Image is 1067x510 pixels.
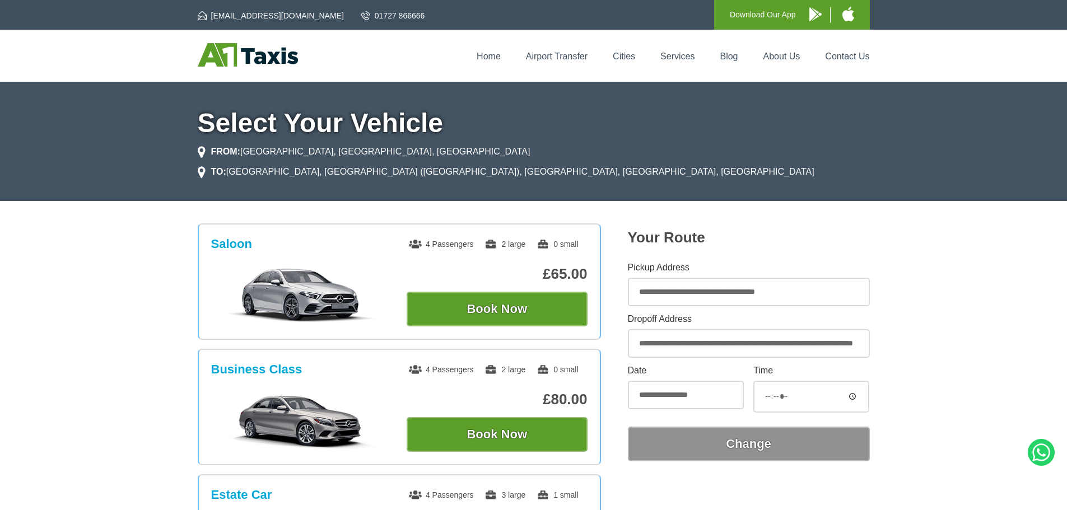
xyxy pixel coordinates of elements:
[198,165,814,179] li: [GEOGRAPHIC_DATA], [GEOGRAPHIC_DATA] ([GEOGRAPHIC_DATA]), [GEOGRAPHIC_DATA], [GEOGRAPHIC_DATA], [...
[484,240,525,249] span: 2 large
[825,52,869,61] a: Contact Us
[842,7,854,21] img: A1 Taxis iPhone App
[361,10,425,21] a: 01727 866666
[407,265,588,283] p: £65.00
[211,167,226,176] strong: TO:
[409,365,474,374] span: 4 Passengers
[217,392,385,448] img: Business Class
[198,145,530,158] li: [GEOGRAPHIC_DATA], [GEOGRAPHIC_DATA], [GEOGRAPHIC_DATA]
[763,52,800,61] a: About Us
[211,147,240,156] strong: FROM:
[211,237,252,251] h3: Saloon
[628,229,870,246] h2: Your Route
[211,488,272,502] h3: Estate Car
[409,490,474,499] span: 4 Passengers
[484,490,525,499] span: 3 large
[484,365,525,374] span: 2 large
[809,7,822,21] img: A1 Taxis Android App
[537,365,578,374] span: 0 small
[628,427,870,461] button: Change
[409,240,474,249] span: 4 Passengers
[537,240,578,249] span: 0 small
[477,52,501,61] a: Home
[628,366,744,375] label: Date
[628,315,870,324] label: Dropoff Address
[407,417,588,452] button: Book Now
[407,292,588,326] button: Book Now
[613,52,635,61] a: Cities
[217,267,385,323] img: Saloon
[720,52,738,61] a: Blog
[407,391,588,408] p: £80.00
[628,263,870,272] label: Pickup Address
[660,52,695,61] a: Services
[198,10,344,21] a: [EMAIL_ADDRESS][DOMAIN_NAME]
[198,43,298,67] img: A1 Taxis St Albans LTD
[198,110,870,137] h1: Select Your Vehicle
[753,366,869,375] label: Time
[526,52,588,61] a: Airport Transfer
[730,8,796,22] p: Download Our App
[211,362,302,377] h3: Business Class
[537,490,578,499] span: 1 small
